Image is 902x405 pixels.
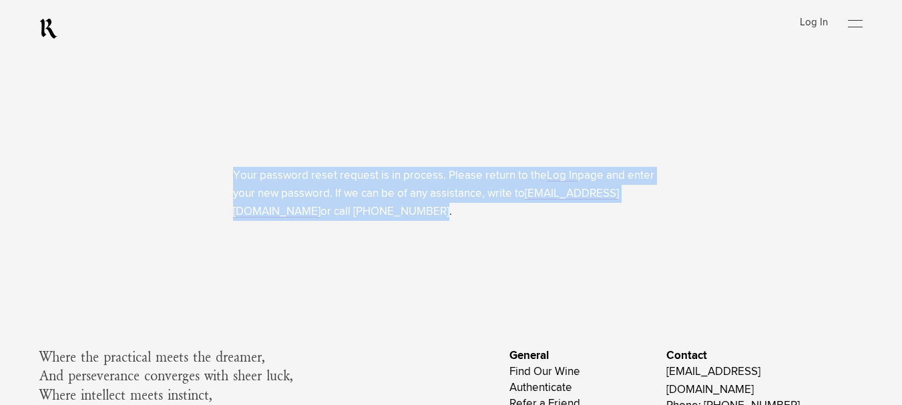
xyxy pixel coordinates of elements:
[547,170,578,181] a: Log In
[666,347,707,365] span: Contact
[509,347,549,365] span: General
[509,366,580,378] a: Find Our Wine
[666,366,760,396] a: [EMAIL_ADDRESS][DOMAIN_NAME]
[233,167,669,222] p: Your password reset request is in process. Please return to the page and enter your new password....
[509,382,572,394] a: Authenticate
[39,18,57,39] a: RealmCellars
[800,17,828,27] a: Log In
